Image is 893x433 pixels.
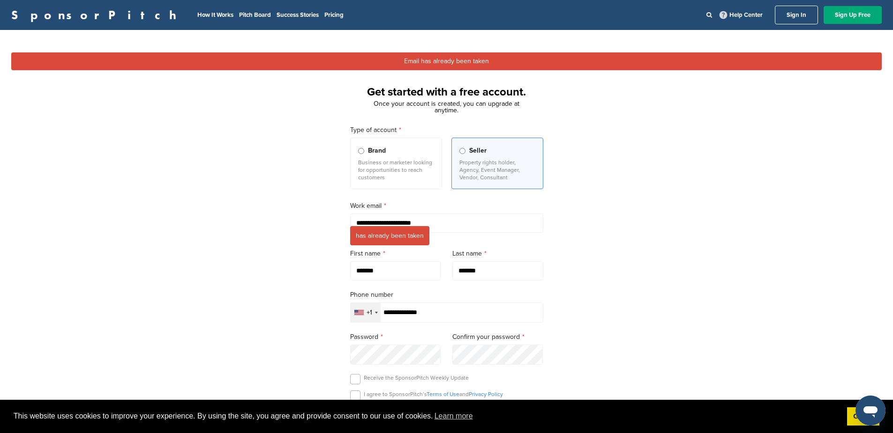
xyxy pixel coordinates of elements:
input: Seller Property rights holder, Agency, Event Manager, Vendor, Consultant [459,148,465,154]
p: Receive the SponsorPitch Weekly Update [364,374,469,382]
a: How It Works [197,11,233,19]
div: Email has already been taken [11,52,882,70]
a: SponsorPitch [11,9,182,21]
label: Last name [452,249,543,259]
a: Sign In [775,6,818,24]
p: Property rights holder, Agency, Event Manager, Vendor, Consultant [459,159,535,181]
label: First name [350,249,441,259]
label: Confirm your password [452,332,543,342]
a: learn more about cookies [433,409,474,423]
span: has already been taken [350,226,429,245]
input: Brand Business or marketer looking for opportunities to reach customers [358,148,364,154]
div: +1 [367,309,372,316]
iframe: Button to launch messaging window [855,396,885,426]
label: Password [350,332,441,342]
p: I agree to SponsorPitch’s and [364,390,503,398]
a: Pitch Board [239,11,271,19]
a: Terms of Use [427,391,459,397]
div: Selected country [351,303,381,322]
span: This website uses cookies to improve your experience. By using the site, you agree and provide co... [14,409,840,423]
a: Pricing [324,11,344,19]
label: Type of account [350,125,543,135]
a: Privacy Policy [469,391,503,397]
h1: Get started with a free account. [339,84,555,101]
a: Success Stories [277,11,319,19]
p: Business or marketer looking for opportunities to reach customers [358,159,434,181]
a: Sign Up Free [824,6,882,24]
a: dismiss cookie message [847,407,879,426]
a: Help Center [718,9,765,21]
span: Once your account is created, you can upgrade at anytime. [374,100,519,114]
span: Brand [368,146,386,156]
label: Work email [350,201,543,211]
span: Seller [469,146,487,156]
label: Phone number [350,290,543,300]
